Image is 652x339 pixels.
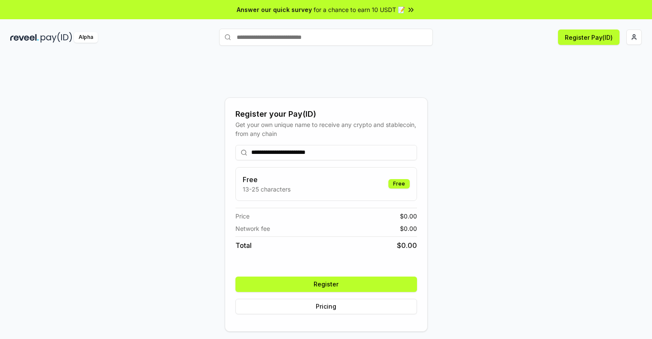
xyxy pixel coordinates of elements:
[243,174,291,185] h3: Free
[74,32,98,43] div: Alpha
[235,120,417,138] div: Get your own unique name to receive any crypto and stablecoin, from any chain
[314,5,405,14] span: for a chance to earn 10 USDT 📝
[10,32,39,43] img: reveel_dark
[235,277,417,292] button: Register
[235,240,252,251] span: Total
[388,179,410,189] div: Free
[400,224,417,233] span: $ 0.00
[243,185,291,194] p: 13-25 characters
[400,212,417,221] span: $ 0.00
[558,29,620,45] button: Register Pay(ID)
[235,212,250,221] span: Price
[237,5,312,14] span: Answer our quick survey
[235,299,417,314] button: Pricing
[397,240,417,251] span: $ 0.00
[235,108,417,120] div: Register your Pay(ID)
[41,32,72,43] img: pay_id
[235,224,270,233] span: Network fee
